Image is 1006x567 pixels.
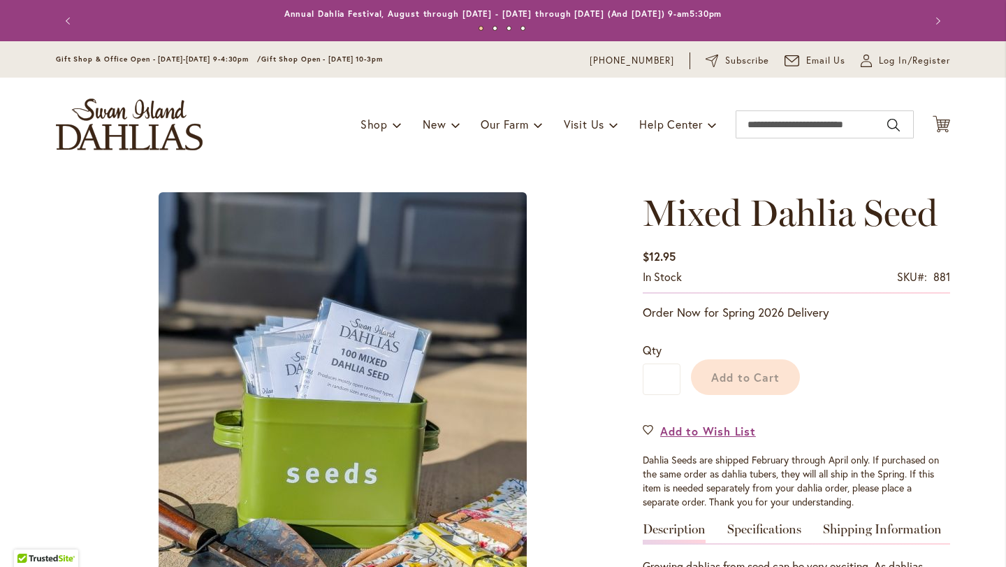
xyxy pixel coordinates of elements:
[564,117,604,131] span: Visit Us
[520,26,525,31] button: 4 of 4
[643,423,756,439] a: Add to Wish List
[481,117,528,131] span: Our Farm
[643,304,950,321] p: Order Now for Spring 2026 Delivery
[706,54,769,68] a: Subscribe
[643,269,682,285] div: Availability
[861,54,950,68] a: Log In/Register
[643,249,676,264] span: $12.95
[879,54,950,68] span: Log In/Register
[479,26,483,31] button: 1 of 4
[823,523,942,543] a: Shipping Information
[922,7,950,35] button: Next
[506,26,511,31] button: 3 of 4
[493,26,497,31] button: 2 of 4
[423,117,446,131] span: New
[897,269,927,284] strong: SKU
[643,453,950,509] p: Dahlia Seeds are shipped February through April only. If purchased on the same order as dahlia tu...
[933,269,950,285] div: 881
[360,117,388,131] span: Shop
[639,117,703,131] span: Help Center
[261,55,383,64] span: Gift Shop Open - [DATE] 10-3pm
[643,343,662,357] span: Qty
[643,191,938,235] span: Mixed Dahlia Seed
[643,269,682,284] span: In stock
[806,54,846,68] span: Email Us
[284,8,722,19] a: Annual Dahlia Festival, August through [DATE] - [DATE] through [DATE] (And [DATE]) 9-am5:30pm
[643,523,706,543] a: Description
[727,523,801,543] a: Specifications
[56,55,261,64] span: Gift Shop & Office Open - [DATE]-[DATE] 9-4:30pm /
[725,54,769,68] span: Subscribe
[590,54,674,68] a: [PHONE_NUMBER]
[56,99,203,150] a: store logo
[660,423,756,439] span: Add to Wish List
[785,54,846,68] a: Email Us
[56,7,84,35] button: Previous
